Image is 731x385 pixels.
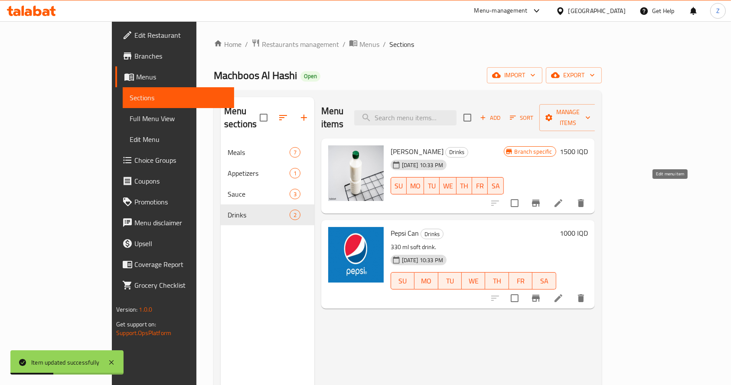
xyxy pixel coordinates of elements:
a: Edit Menu [123,129,234,150]
span: Pepsi Can [391,227,419,240]
button: Sort [508,111,536,125]
span: 1.0.0 [139,304,153,315]
span: [DATE] 10:33 PM [398,256,447,264]
a: Full Menu View [123,108,234,129]
span: [PERSON_NAME] [391,145,444,158]
span: Edit Menu [130,134,227,145]
a: Support.OpsPlatform [116,327,171,339]
li: / [343,39,346,49]
img: Pepsi Can [328,227,384,283]
span: Grocery Checklist [134,280,227,290]
button: FR [472,177,488,194]
span: Z [716,6,720,16]
span: [DATE] 10:33 PM [398,161,447,169]
div: Open [300,71,320,82]
span: Sections [130,92,227,103]
span: SA [491,180,500,192]
span: WE [465,275,482,287]
span: Add item [476,111,504,125]
nav: Menu sections [221,138,314,229]
span: Open [300,72,320,80]
span: SA [536,275,552,287]
span: Manage items [546,107,591,128]
button: delete [571,288,591,309]
div: Drinks [421,229,444,239]
button: WE [462,272,485,290]
div: items [290,210,300,220]
span: Select section [458,109,476,127]
a: Promotions [115,191,234,212]
span: Choice Groups [134,155,227,165]
a: Grocery Checklist [115,275,234,296]
a: Edit Restaurant [115,25,234,46]
button: MO [414,272,438,290]
button: import [487,67,542,83]
span: Sort sections [273,107,294,128]
a: Upsell [115,233,234,254]
li: / [245,39,248,49]
span: SU [395,180,403,192]
button: export [546,67,602,83]
div: items [290,168,300,178]
input: search [354,110,457,125]
button: Add section [294,107,314,128]
span: Appetizers [228,168,290,178]
span: Select to update [506,194,524,212]
div: Drinks [228,210,290,220]
a: Menu disclaimer [115,212,234,233]
span: Version: [116,304,137,315]
span: Meals [228,147,290,158]
button: Branch-specific-item [525,193,546,214]
button: MO [407,177,424,194]
span: WE [443,180,453,192]
button: TH [485,272,509,290]
span: Machboos Al Hashi [214,66,297,85]
a: Coupons [115,171,234,191]
span: Branches [134,51,227,61]
div: Item updated successfully [31,358,99,367]
span: Coupons [134,176,227,186]
span: Menus [136,72,227,82]
span: import [494,70,535,81]
a: Choice Groups [115,150,234,171]
span: Select to update [506,289,524,307]
span: Promotions [134,197,227,207]
span: Get support on: [116,319,156,330]
div: Meals7 [221,142,314,163]
span: 2 [290,211,300,219]
div: [GEOGRAPHIC_DATA] [568,6,626,16]
div: items [290,147,300,158]
span: TH [489,275,505,287]
span: Coverage Report [134,259,227,270]
span: Sections [389,39,414,49]
a: Sections [123,87,234,108]
span: 3 [290,190,300,198]
a: Menus [349,39,379,50]
h6: 1500 IQD [560,145,588,158]
span: Sauce [228,189,290,199]
button: TH [457,177,472,194]
button: FR [509,272,532,290]
button: SU [391,177,407,194]
div: Sauce3 [221,184,314,204]
button: WE [440,177,457,194]
span: 1 [290,169,300,178]
a: Coverage Report [115,254,234,275]
span: export [553,70,595,81]
img: Ayran Bottle [328,145,384,201]
span: Upsell [134,238,227,249]
span: Branch specific [511,148,556,156]
span: MO [418,275,434,287]
h2: Menu items [321,105,344,131]
span: TU [428,180,436,192]
span: Menus [359,39,379,49]
span: Sort [510,113,534,123]
li: / [383,39,386,49]
a: Restaurants management [251,39,339,50]
div: items [290,189,300,199]
h2: Menu sections [224,105,260,131]
div: Menu-management [474,6,528,16]
button: Manage items [539,104,597,131]
span: TH [460,180,469,192]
